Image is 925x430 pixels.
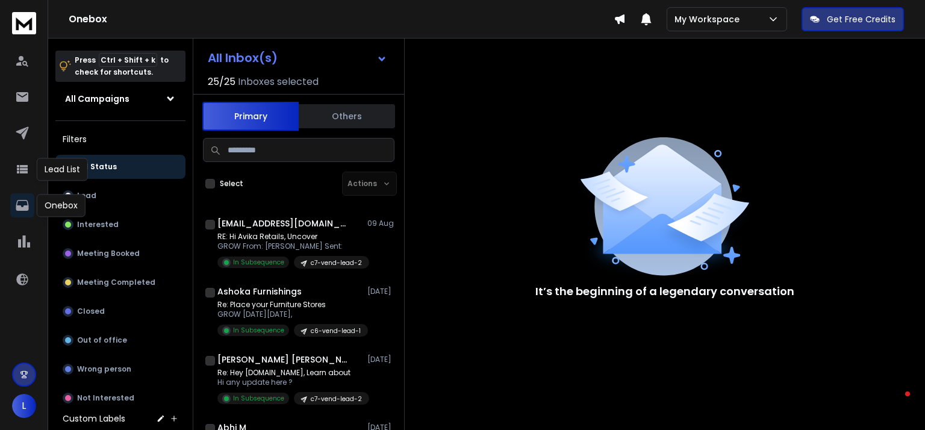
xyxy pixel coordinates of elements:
button: Out of office [55,328,185,352]
h3: Inboxes selected [238,75,319,89]
button: Primary [202,102,299,131]
img: logo [12,12,36,34]
p: Closed [77,307,105,316]
h1: [EMAIL_ADDRESS][DOMAIN_NAME] [217,217,350,229]
p: In Subsequence [233,258,284,267]
button: All Status [55,155,185,179]
p: 09 Aug [367,219,394,228]
p: My Workspace [674,13,744,25]
p: It’s the beginning of a legendary conversation [535,283,794,300]
button: Wrong person [55,357,185,381]
div: Lead List [37,158,88,181]
h3: Custom Labels [63,413,125,425]
p: Wrong person [77,364,131,374]
button: L [12,394,36,418]
p: c7-vend-lead-2 [311,258,362,267]
p: c7-vend-lead-2 [311,394,362,404]
button: All Inbox(s) [198,46,397,70]
p: RE: Hi Avika Retails, Uncover [217,232,362,241]
span: 25 / 25 [208,75,235,89]
p: Out of office [77,335,127,345]
iframe: Intercom live chat [881,388,910,417]
p: GROW [DATE][DATE], [217,310,362,319]
button: Lead [55,184,185,208]
p: [DATE] [367,355,394,364]
p: Lead [77,191,96,201]
h1: Ashoka Furnishings [217,285,302,298]
p: Re: Place your Furniture Stores [217,300,362,310]
p: Get Free Credits [827,13,895,25]
p: [DATE] [367,287,394,296]
p: Press to check for shortcuts. [75,54,169,78]
button: Others [299,103,395,129]
p: Meeting Completed [77,278,155,287]
h1: Onebox [69,12,614,26]
p: Not Interested [77,393,134,403]
span: Ctrl + Shift + k [99,53,157,67]
label: Select [220,179,243,189]
p: c6-vend-lead-1 [311,326,361,335]
button: Closed [55,299,185,323]
p: GROW From: [PERSON_NAME] Sent: [217,241,362,251]
button: All Campaigns [55,87,185,111]
p: All Status [78,162,117,172]
div: Onebox [37,194,86,217]
h1: All Inbox(s) [208,52,278,64]
h3: Filters [55,131,185,148]
p: Hi any update here ? [217,378,362,387]
p: Meeting Booked [77,249,140,258]
button: Interested [55,213,185,237]
button: Meeting Completed [55,270,185,294]
button: Meeting Booked [55,241,185,266]
h1: All Campaigns [65,93,129,105]
p: Interested [77,220,119,229]
button: Not Interested [55,386,185,410]
p: In Subsequence [233,394,284,403]
button: Get Free Credits [802,7,904,31]
h1: [PERSON_NAME] [PERSON_NAME] [217,354,350,366]
p: In Subsequence [233,326,284,335]
p: Re: Hey [DOMAIN_NAME], Learn about [217,368,362,378]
